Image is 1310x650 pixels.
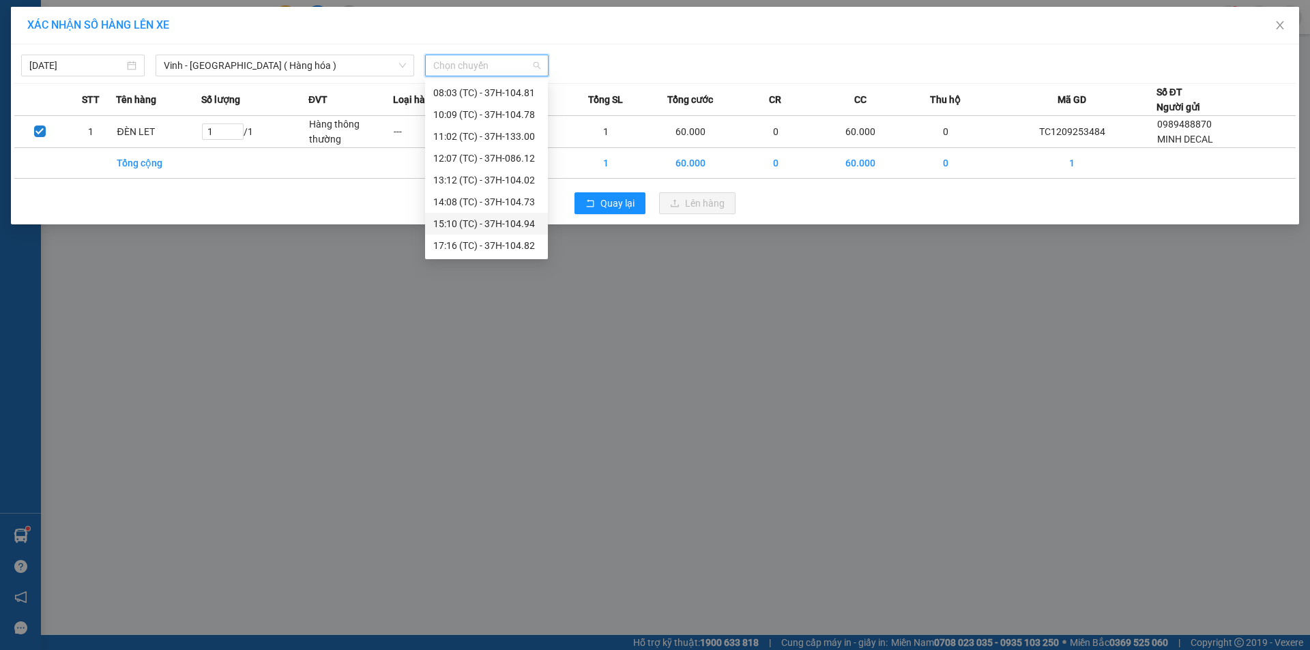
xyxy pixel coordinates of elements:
span: Quay lại [600,196,635,211]
div: 17:16 (TC) - 37H-104.82 [433,238,540,253]
button: Close [1261,7,1299,45]
td: 1 [563,116,648,148]
span: STT [82,92,100,107]
div: 10:09 (TC) - 37H-104.78 [433,107,540,122]
td: 60.000 [818,148,903,179]
div: Số ĐT Người gửi [1156,85,1200,115]
td: ĐÈN LET [116,116,201,148]
span: XÁC NHẬN SỐ HÀNG LÊN XE [27,18,169,31]
div: 15:10 (TC) - 37H-104.94 [433,216,540,231]
td: 0 [733,148,819,179]
span: ĐVT [308,92,327,107]
td: 1 [563,148,648,179]
span: Tổng SL [588,92,623,107]
td: Tổng cộng [116,148,201,179]
td: Hàng thông thường [308,116,394,148]
span: close [1275,20,1285,31]
input: 12/09/2025 [29,58,124,73]
div: 08:03 (TC) - 37H-104.81 [433,85,540,100]
span: down [398,61,407,70]
strong: CHUYỂN PHÁT NHANH AN PHÚ QUÝ [20,11,119,55]
span: Loại hàng [393,92,436,107]
span: Tên hàng [116,92,156,107]
div: 11:02 (TC) - 37H-133.00 [433,129,540,144]
div: 12:07 (TC) - 37H-086.12 [433,151,540,166]
td: / 1 [201,116,308,148]
span: CR [769,92,781,107]
div: 13:12 (TC) - 37H-104.02 [433,173,540,188]
span: [GEOGRAPHIC_DATA], [GEOGRAPHIC_DATA] ↔ [GEOGRAPHIC_DATA] [19,58,120,104]
td: --- [393,116,478,148]
td: 60.000 [648,116,733,148]
span: Tổng cước [667,92,713,107]
td: 0 [733,116,819,148]
span: Thu hộ [930,92,961,107]
button: rollbackQuay lại [574,192,645,214]
span: MINH DECAL [1157,134,1213,145]
span: CC [854,92,867,107]
span: Số lượng [201,92,240,107]
td: 0 [903,116,989,148]
td: 60.000 [818,116,903,148]
span: Vinh - Hà Nội ( Hàng hóa ) [164,55,406,76]
span: rollback [585,198,595,209]
span: Mã GD [1058,92,1086,107]
td: 0 [903,148,989,179]
span: Chọn chuyến [433,55,540,76]
button: uploadLên hàng [659,192,736,214]
img: logo [7,74,17,141]
div: 14:08 (TC) - 37H-104.73 [433,194,540,209]
td: 1 [65,116,117,148]
td: 1 [988,148,1156,179]
td: 60.000 [648,148,733,179]
td: TC1209253484 [988,116,1156,148]
span: 0989488870 [1157,119,1212,130]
